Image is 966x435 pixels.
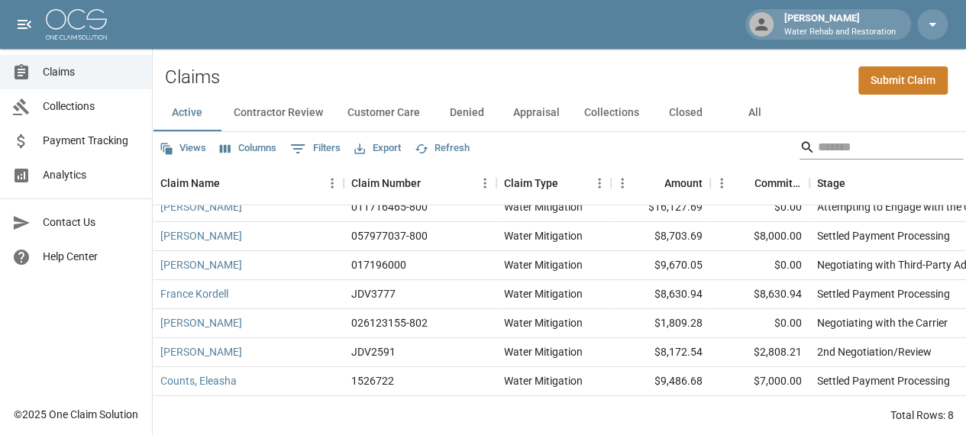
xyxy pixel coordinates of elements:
a: [PERSON_NAME] [160,257,242,272]
span: Collections [43,98,140,114]
div: Claim Name [160,162,220,205]
div: $8,703.69 [611,222,710,251]
div: $0.00 [710,251,809,280]
div: $9,670.05 [611,251,710,280]
button: Contractor Review [221,95,335,131]
span: Help Center [43,249,140,265]
div: 2nd Negotiation/Review [817,344,932,359]
button: Sort [220,172,241,194]
div: Settled Payment Processing [817,228,950,243]
div: $8,172.54 [611,338,710,367]
button: Menu [611,172,634,195]
div: 057977037-800 [351,228,428,243]
div: Settled Payment Processing [817,373,950,388]
button: Menu [321,172,344,195]
div: Water Mitigation [504,373,583,388]
h2: Claims [165,66,220,89]
img: ocs-logo-white-transparent.png [46,9,107,40]
div: Committed Amount [754,162,802,205]
button: Menu [588,172,611,195]
button: Collections [572,95,651,131]
div: $9,486.68 [611,367,710,396]
div: Stage [817,162,845,205]
a: [PERSON_NAME] [160,315,242,330]
a: [PERSON_NAME] [160,199,242,214]
span: Payment Tracking [43,133,140,149]
a: [PERSON_NAME] [160,228,242,243]
div: $7,000.00 [710,367,809,396]
div: Water Mitigation [504,199,583,214]
div: JDV3777 [351,286,396,301]
div: Claim Number [344,162,496,205]
button: open drawer [9,9,40,40]
button: Select columns [216,137,280,160]
div: $2,808.21 [710,338,809,367]
button: Refresh [411,137,473,160]
a: [PERSON_NAME] [160,344,242,359]
div: $1,809.28 [611,309,710,338]
button: All [720,95,789,131]
div: Water Mitigation [504,344,583,359]
div: Water Mitigation [504,228,583,243]
button: Views [156,137,210,160]
div: Claim Type [504,162,558,205]
div: $8,630.94 [611,280,710,309]
div: © 2025 One Claim Solution [14,407,138,422]
button: Customer Care [335,95,432,131]
div: Claim Name [153,162,344,205]
div: $8,630.94 [710,280,809,309]
div: Committed Amount [710,162,809,205]
div: [PERSON_NAME] [778,11,902,38]
div: Claim Number [351,162,421,205]
div: Water Mitigation [504,315,583,330]
a: Counts, Eleasha [160,373,237,388]
div: $8,000.00 [710,222,809,251]
button: Sort [643,172,664,194]
button: Sort [845,172,867,194]
div: $0.00 [710,193,809,222]
div: Water Mitigation [504,286,583,301]
div: Total Rows: 8 [890,408,954,423]
div: $0.00 [710,309,809,338]
button: Menu [710,172,733,195]
button: Active [153,95,221,131]
button: Sort [733,172,754,194]
div: Claim Type [496,162,611,205]
button: Sort [558,172,580,194]
a: Submit Claim [858,66,948,95]
button: Export [351,137,405,160]
div: dynamic tabs [153,95,966,131]
div: Water Mitigation [504,257,583,272]
div: Amount [611,162,710,205]
div: Settled Payment Processing [817,286,950,301]
button: Appraisal [501,95,572,131]
div: 011716465-800 [351,199,428,214]
a: France Kordell [160,286,228,301]
button: Show filters [286,137,344,161]
button: Denied [432,95,501,131]
div: Amount [664,162,703,205]
div: Search [800,135,963,163]
button: Sort [421,172,442,194]
span: Analytics [43,167,140,183]
button: Closed [651,95,720,131]
span: Claims [43,64,140,80]
div: Negotiating with the Carrier [817,315,948,330]
button: Menu [473,172,496,195]
div: JDV2591 [351,344,396,359]
div: 026123155-802 [351,315,428,330]
div: 017196000 [351,257,406,272]
p: Water Rehab and Restoration [784,26,896,39]
div: $16,127.69 [611,193,710,222]
div: 1526722 [351,373,394,388]
span: Contact Us [43,214,140,230]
